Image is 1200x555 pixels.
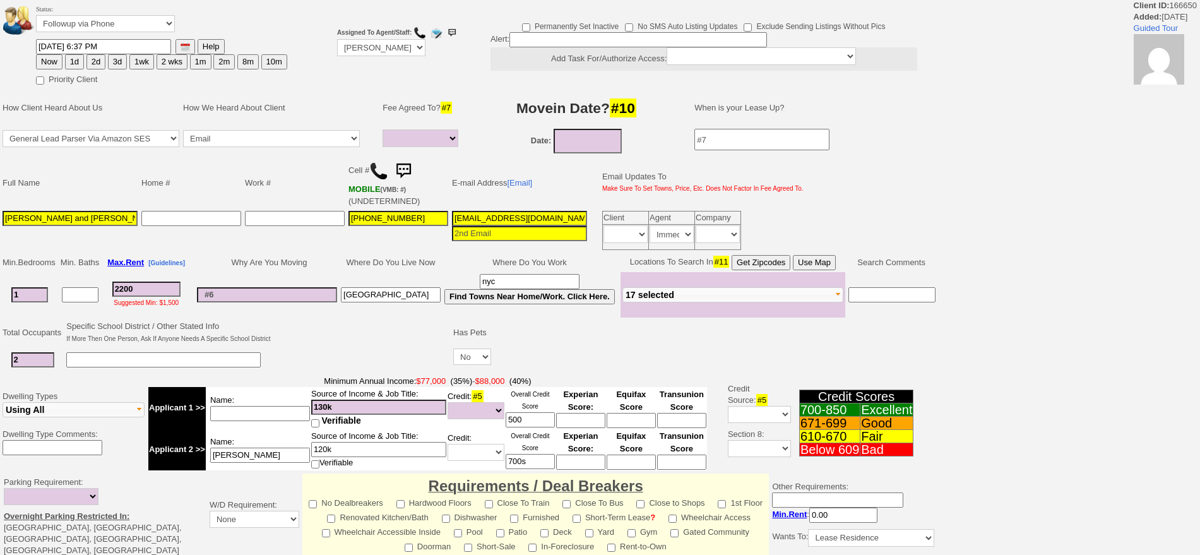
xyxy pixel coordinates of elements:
[660,431,704,453] font: Transunion Score
[381,89,464,127] td: Fee Agreed To?
[732,255,790,270] button: Get Zipcodes
[324,376,472,386] font: Minimum Annual Income:
[480,274,579,289] input: #9
[1,253,59,272] td: Min.
[446,27,458,39] img: sms.png
[713,256,730,268] span: #11
[322,415,361,426] span: Verifiable
[496,523,528,538] label: Patio
[563,390,598,412] font: Experian Score:
[429,477,643,494] font: Requirements / Deal Breakers
[788,510,807,519] span: Rent
[709,374,793,472] td: Credit Source: Section 8:
[66,335,270,342] font: If More Then One Person, Ask If Anyone Needs A Specific School District
[607,544,615,552] input: Rent-to-Own
[627,529,636,537] input: Gym
[607,455,656,470] input: Ask Customer: Do You Know Your Equifax Credit Score
[650,513,655,522] a: ?
[506,454,555,469] input: Ask Customer: Do You Know Your Overall Credit Score
[626,290,674,300] span: 17 selected
[860,430,913,443] td: Fair
[322,529,330,537] input: Wheelchair Accessible Inside
[181,42,190,52] img: [calendar icon]
[452,211,587,226] input: 1st Email - Question #0
[540,529,549,537] input: Deck
[668,509,751,523] label: Wheelchair Access
[3,6,41,35] img: people.png
[416,376,446,386] font: $77,000
[309,494,383,509] label: No Dealbreakers
[36,71,97,85] label: Priority Client
[799,443,860,457] td: Below 609
[64,319,272,347] td: Specific School District / Other Stated Info
[607,413,656,428] input: Ask Customer: Do You Know Your Equifax Credit Score
[261,54,287,69] button: 10m
[507,178,532,188] a: [Email]
[485,494,550,509] label: Close To Train
[607,538,667,552] label: Rent-to-Own
[522,23,530,32] input: Permanently Set Inactive
[112,282,181,297] input: #3
[657,413,706,428] input: Ask Customer: Do You Know Your Transunion Credit Score
[756,394,768,406] span: #5
[347,157,450,209] td: Cell # (UNDETERMINED)
[454,529,462,537] input: Pool
[447,387,505,429] td: Credit:
[556,455,605,470] input: Ask Customer: Do You Know Your Experian Credit Score
[472,390,483,402] span: #5
[510,509,559,523] label: Furnished
[86,54,105,69] button: 2d
[108,54,127,69] button: 3d
[237,54,259,69] button: 8m
[243,157,347,209] td: Work #
[369,162,388,181] img: call.png
[799,417,860,430] td: 671-699
[190,54,211,69] button: 1m
[405,544,413,552] input: Doorman
[522,18,619,32] label: Permanently Set Inactive
[511,433,549,451] font: Overall Credit Score
[799,403,860,417] td: 700-850
[509,376,532,386] font: (40%)
[65,54,84,69] button: 1d
[682,89,937,127] td: When is your Lease Up?
[718,500,726,508] input: 1st Floor
[718,494,763,509] label: 1st Floor
[562,500,571,508] input: Close To Bus
[585,529,593,537] input: Yard
[197,287,337,302] input: #6
[1134,23,1179,33] a: Guided Tour
[36,54,62,69] button: Now
[510,515,518,523] input: Furnished
[603,212,649,225] td: Client
[311,400,446,415] input: #4
[540,523,572,538] label: Deck
[126,258,144,267] span: Rent
[1134,34,1184,85] img: 1457f85a510ef22bb7471abeb8bf6c42
[668,515,677,523] input: Wheelchair Access
[3,402,145,417] button: Using All
[129,54,154,69] button: 1wk
[485,500,493,508] input: Close To Train
[616,431,646,453] font: Equifax Score
[311,429,447,470] td: Source of Income & Job Title: Verifiable
[860,417,913,430] td: Good
[430,27,443,39] img: compose_email.png
[11,352,54,367] input: #2
[556,413,605,428] input: Ask Customer: Do You Know Your Experian Credit Score
[464,538,515,552] label: Short-Sale
[845,253,938,272] td: Search Comments
[405,538,451,552] label: Doorman
[381,186,407,193] font: (VMB: #)
[206,429,311,470] td: Name:
[11,287,48,302] input: #1
[206,387,311,429] td: Name:
[573,515,581,523] input: Short-Term Lease?
[339,253,443,272] td: Where Do You Live Now
[4,511,129,521] u: Overnight Parking Restricted In:
[1,374,146,472] td: Dwelling Types Dwelling Type Comments:
[563,431,598,453] font: Experian Score:
[140,157,243,209] td: Home #
[114,299,179,306] font: Suggested Min: $1,500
